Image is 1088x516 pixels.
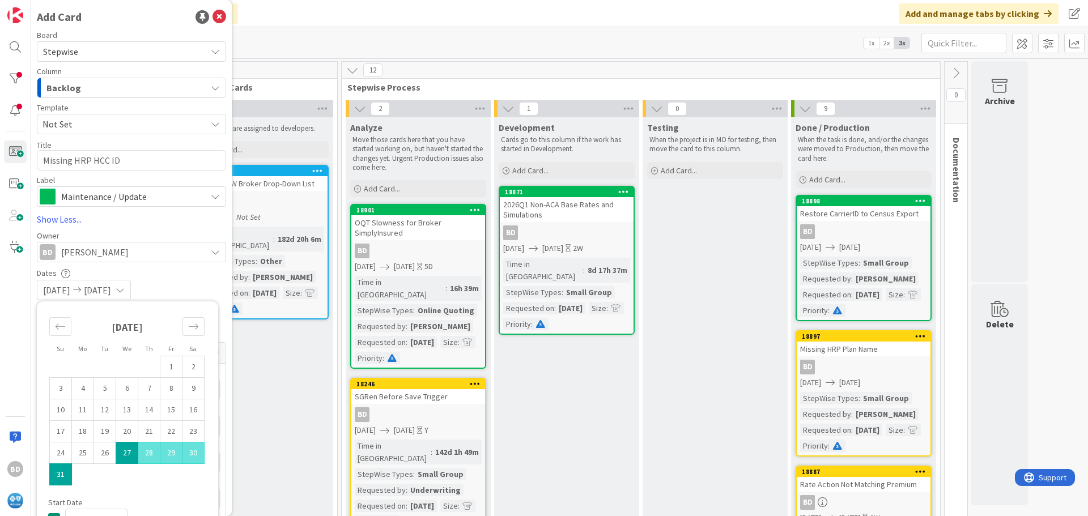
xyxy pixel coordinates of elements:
[839,241,860,253] span: [DATE]
[7,461,23,477] div: BD
[797,196,930,206] div: 18898
[828,440,830,452] span: :
[499,186,635,335] a: 188712026Q1 Non-ACA Base Rates and SimulationsBD[DATE][DATE]2WTime in [GEOGRAPHIC_DATA]:8d 17h 37...
[355,244,369,258] div: BD
[800,360,815,374] div: BD
[839,377,860,389] span: [DATE]
[407,336,437,348] div: [DATE]
[413,304,415,317] span: :
[500,197,634,222] div: 2026Q1 Non-ACA Base Rates and Simulations
[190,82,323,93] span: Assigned Cards
[986,317,1014,331] div: Delete
[424,261,433,272] div: 5D
[145,344,153,353] small: Th
[351,215,485,240] div: OQT Slowness for Broker SimplyInsured
[355,440,431,464] div: Time in [GEOGRAPHIC_DATA]
[182,378,205,399] td: Choose Saturday, 08/09/2025 12:00 PM as your check-in date. It’s available.
[355,484,406,496] div: Requested by
[797,331,930,342] div: 18897
[406,484,407,496] span: :
[816,102,835,116] span: 9
[182,399,205,421] td: Choose Saturday, 08/16/2025 12:00 PM as your check-in date. It’s available.
[797,495,930,510] div: BD
[858,257,860,269] span: :
[250,287,279,299] div: [DATE]
[189,344,197,353] small: Sa
[447,282,482,295] div: 16h 39m
[351,407,485,422] div: BD
[116,442,138,464] td: Selected as start date. Wednesday, 08/27/2025 12:00 PM
[49,317,71,336] div: Move backward to switch to the previous month.
[101,344,108,353] small: Tu
[160,378,182,399] td: Choose Friday, 08/08/2025 12:00 PM as your check-in date. It’s available.
[800,424,851,436] div: Requested on
[394,261,415,272] span: [DATE]
[951,138,962,203] span: Documentation
[250,271,316,283] div: [PERSON_NAME]
[407,484,464,496] div: Underwriting
[350,122,382,133] span: Analyze
[512,165,549,176] span: Add Card...
[195,124,326,133] p: These cards are assigned to developers.
[649,135,781,154] p: When the project is in MO for testing, then move the card to this column.
[946,88,966,102] span: 0
[194,166,328,191] div: 17951Refresh SW Broker Drop-Down List
[802,468,930,476] div: 18887
[283,287,300,299] div: Size
[903,424,905,436] span: :
[72,378,94,399] td: Choose Monday, 08/04/2025 12:00 PM as your check-in date. It’s available.
[112,321,143,334] strong: [DATE]
[182,317,205,336] div: Move forward to switch to the next month.
[248,271,250,283] span: :
[800,495,815,510] div: BD
[37,212,226,226] a: Show Less...
[94,378,116,399] td: Choose Tuesday, 08/05/2025 12:00 PM as your check-in date. It’s available.
[43,46,78,57] span: Stepwise
[800,392,858,404] div: StepWise Types
[7,7,23,23] img: Visit kanbanzone.com
[355,468,413,480] div: StepWise Types
[589,302,606,314] div: Size
[797,360,930,374] div: BD
[503,242,524,254] span: [DATE]
[248,287,250,299] span: :
[858,392,860,404] span: :
[668,102,687,116] span: 0
[199,167,328,175] div: 17951
[798,135,929,163] p: When the task is done, and/or the changes were moved to Production, then move the card here.
[355,304,413,317] div: StepWise Types
[860,392,912,404] div: Small Group
[50,378,72,399] td: Choose Sunday, 08/03/2025 12:00 PM as your check-in date. It’s available.
[853,408,919,420] div: [PERSON_NAME]
[257,255,285,267] div: Other
[563,286,615,298] div: Small Group
[554,302,556,314] span: :
[864,37,879,49] span: 1x
[458,500,460,512] span: :
[860,257,912,269] div: Small Group
[275,233,324,245] div: 182d 20h 6m
[556,302,585,314] div: [DATE]
[300,287,302,299] span: :
[415,468,466,480] div: Small Group
[37,150,226,170] textarea: Missing HRP HCC ID
[503,286,562,298] div: StepWise Types
[503,302,554,314] div: Requested on
[500,187,634,222] div: 188712026Q1 Non-ACA Base Rates and Simulations
[182,442,205,464] td: Selected. Saturday, 08/30/2025 12:00 PM
[499,122,555,133] span: Development
[406,500,407,512] span: :
[851,408,853,420] span: :
[50,399,72,421] td: Choose Sunday, 08/10/2025 12:00 PM as your check-in date. It’s available.
[37,269,57,277] span: Dates
[800,272,851,285] div: Requested by
[43,283,70,297] span: [DATE]
[352,135,484,172] p: Move those cards here that you have started working on, but haven't started the changes yet. Urge...
[351,244,485,258] div: BD
[37,140,52,150] label: Title
[985,94,1015,108] div: Archive
[583,264,585,276] span: :
[879,37,894,49] span: 2x
[364,184,400,194] span: Add Card...
[809,174,845,185] span: Add Card...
